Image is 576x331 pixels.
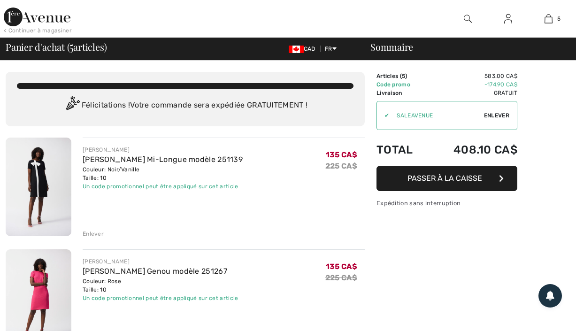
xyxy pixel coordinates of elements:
button: Passer à la caisse [376,166,517,191]
td: Gratuit [428,89,517,97]
div: Enlever [83,230,104,238]
div: Couleur: Rose Taille: 10 [83,277,238,294]
td: Articles ( ) [376,72,428,80]
img: Canadian Dollar [289,46,304,53]
img: Robe Droite Mi-Longue modèle 251139 [6,138,71,236]
div: Un code promotionnel peut être appliqué sur cet article [83,182,243,191]
div: [PERSON_NAME] [83,257,238,266]
span: 135 CA$ [326,262,357,271]
div: Expédition sans interruption [376,199,517,208]
div: [PERSON_NAME] [83,146,243,154]
td: Code promo [376,80,428,89]
span: 5 [402,73,405,79]
input: Code promo [389,101,484,130]
td: Livraison [376,89,428,97]
span: FR [325,46,337,52]
img: 1ère Avenue [4,8,70,26]
a: 5 [529,13,568,24]
td: Total [376,134,428,166]
div: Félicitations ! Votre commande sera expédiée GRATUITEMENT ! [17,96,353,115]
span: CAD [289,46,319,52]
img: Mon panier [545,13,553,24]
a: Se connecter [497,13,520,25]
img: Congratulation2.svg [63,96,82,115]
span: Panier d'achat ( articles) [6,42,107,52]
div: Sommaire [359,42,570,52]
s: 225 CA$ [325,162,357,170]
div: Un code promotionnel peut être appliqué sur cet article [83,294,238,302]
a: [PERSON_NAME] Genou modèle 251267 [83,267,227,276]
span: Passer à la caisse [407,174,482,183]
td: 583.00 CA$ [428,72,517,80]
s: 225 CA$ [325,273,357,282]
img: Mes infos [504,13,512,24]
td: 408.10 CA$ [428,134,517,166]
span: 5 [69,40,73,52]
div: < Continuer à magasiner [4,26,72,35]
div: ✔ [377,111,389,120]
div: Couleur: Noir/Vanille Taille: 10 [83,165,243,182]
td: -174.90 CA$ [428,80,517,89]
span: 135 CA$ [326,150,357,159]
a: [PERSON_NAME] Mi-Longue modèle 251139 [83,155,243,164]
span: 5 [557,15,561,23]
span: Enlever [484,111,509,120]
img: recherche [464,13,472,24]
